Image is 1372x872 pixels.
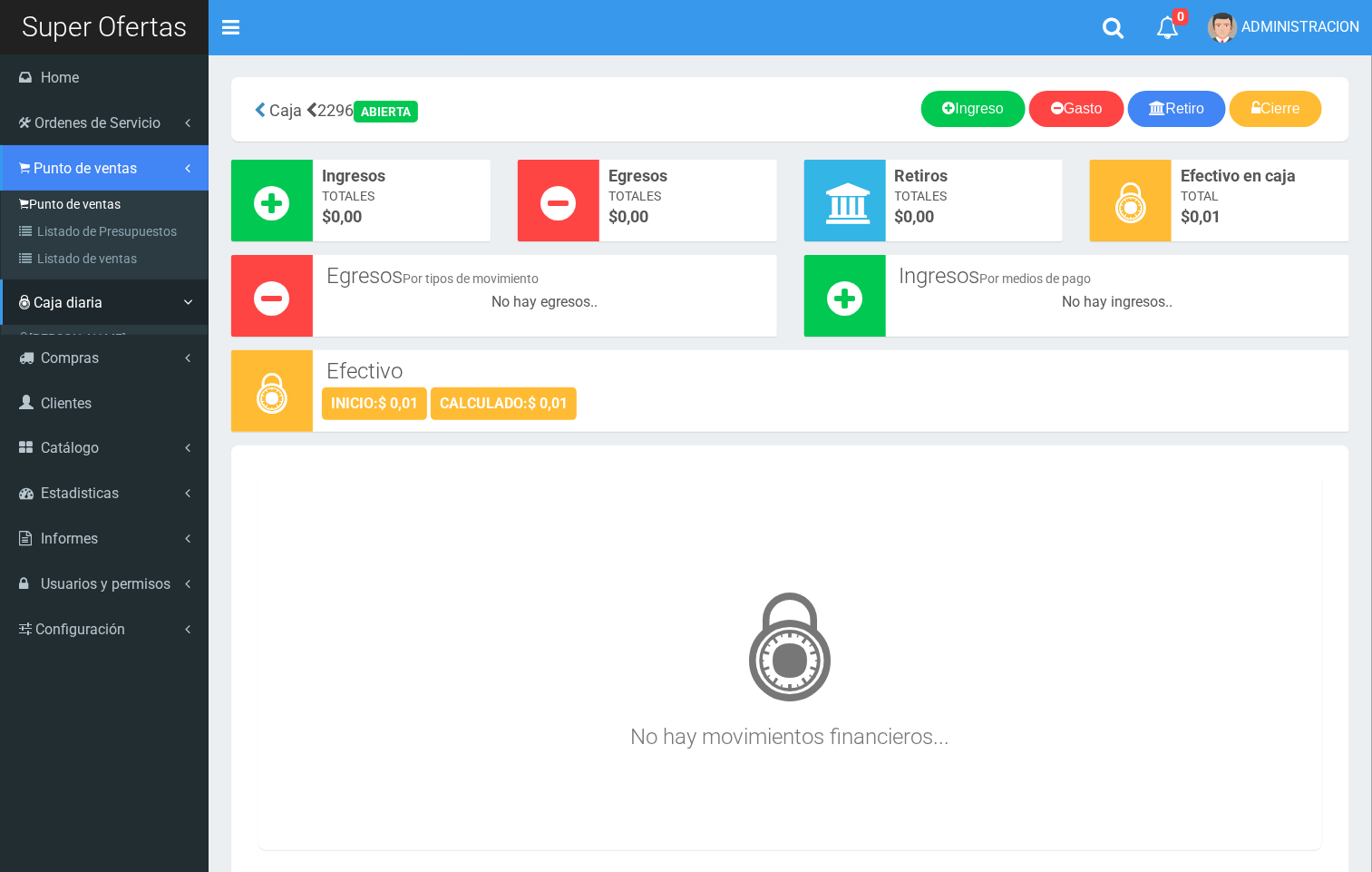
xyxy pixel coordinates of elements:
[354,101,418,122] div: ABIERTA
[895,292,1341,313] div: No hay ingresos..
[1181,205,1340,229] span: $
[608,205,768,229] span: $
[41,530,98,547] span: Informes
[5,325,208,352] a: [PERSON_NAME]
[34,160,137,177] span: Punto de ventas
[1190,207,1221,226] span: 0,01
[618,207,648,226] font: 0,00
[1181,187,1340,205] span: Total
[5,245,208,272] a: Listado de ventas
[904,207,935,226] font: 0,00
[403,271,539,286] small: Por tipos de movimiento
[1181,164,1340,188] span: Efectivo en caja
[35,621,125,638] span: Configuración
[1241,18,1359,35] span: ADMINISTRACION
[322,164,482,188] span: Ingresos
[41,395,92,412] span: Clientes
[1173,8,1189,25] span: 0
[608,164,768,188] span: Egresos
[5,191,208,218] a: Punto de ventas
[921,91,1026,127] a: Ingreso
[431,387,577,420] div: CALCULADO:
[895,164,1055,188] span: Retiros
[1128,91,1227,127] a: Retiro
[1208,13,1238,43] img: User Image
[41,69,79,86] span: Home
[326,359,1336,383] h3: Efectivo
[322,387,427,420] div: INICIO:
[34,294,102,311] span: Caja diaria
[326,264,764,288] h3: Egresos
[378,395,418,412] strong: $ 0,01
[41,575,170,593] span: Usuarios y permisos
[895,205,1055,229] span: $
[269,101,302,120] span: Caja
[5,218,208,245] a: Listado de Presupuestos
[22,11,187,43] span: Super Ofertas
[322,292,768,313] div: No hay egresos..
[41,349,99,367] span: Compras
[5,272,208,299] a: Listado de devoluciones
[41,485,119,502] span: Estadisticas
[331,207,362,226] font: 0,00
[1230,91,1322,127] a: Cierre
[980,271,1092,286] small: Por medios de pago
[608,187,768,205] span: Totales
[34,114,161,132] span: Ordenes de Servicio
[900,264,1337,288] h3: Ingresos
[41,439,99,456] span: Catálogo
[895,187,1055,205] span: Totales
[245,91,608,128] div: 2296
[322,205,482,229] span: $
[268,568,1313,749] h3: No hay movimientos financieros...
[528,395,568,412] strong: $ 0,01
[1029,91,1124,127] a: Gasto
[322,187,482,205] span: Totales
